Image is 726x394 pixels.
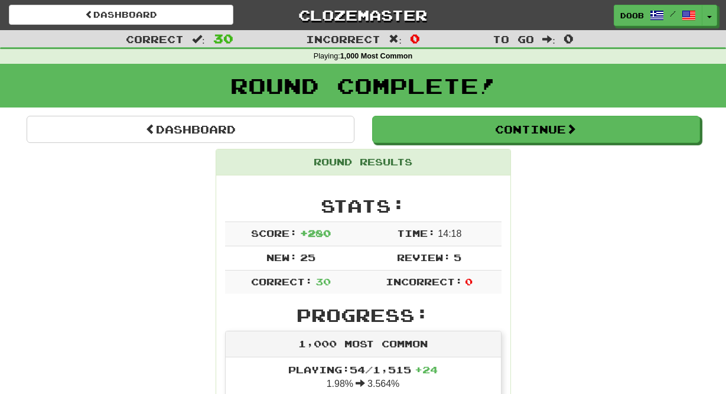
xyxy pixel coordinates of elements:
span: Review: [397,252,451,263]
span: 0 [564,31,574,45]
span: Correct [126,33,184,45]
button: Continue [372,116,700,143]
div: 1,000 Most Common [226,331,501,357]
h2: Progress: [225,305,502,325]
a: Dashboard [9,5,233,25]
span: To go [493,33,534,45]
span: 0 [410,31,420,45]
a: Doob / [614,5,702,26]
span: New: [266,252,297,263]
span: 30 [213,31,233,45]
span: 14 : 18 [438,229,461,239]
a: Dashboard [27,116,354,143]
span: Incorrect: [386,276,463,287]
strong: 1,000 Most Common [340,52,412,60]
h1: Round Complete! [4,74,722,97]
span: : [542,34,555,44]
a: Clozemaster [251,5,476,25]
div: Round Results [216,149,510,175]
span: 30 [315,276,331,287]
span: 0 [465,276,473,287]
span: : [192,34,205,44]
span: Score: [251,227,297,239]
span: Correct: [251,276,312,287]
span: : [389,34,402,44]
span: + 280 [300,227,331,239]
span: Time: [397,227,435,239]
span: Incorrect [306,33,380,45]
span: 5 [454,252,461,263]
span: + 24 [415,364,438,375]
span: Doob [620,10,644,21]
span: / [670,9,676,18]
span: 25 [300,252,315,263]
h2: Stats: [225,196,502,216]
span: Playing: 54 / 1,515 [288,364,438,375]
